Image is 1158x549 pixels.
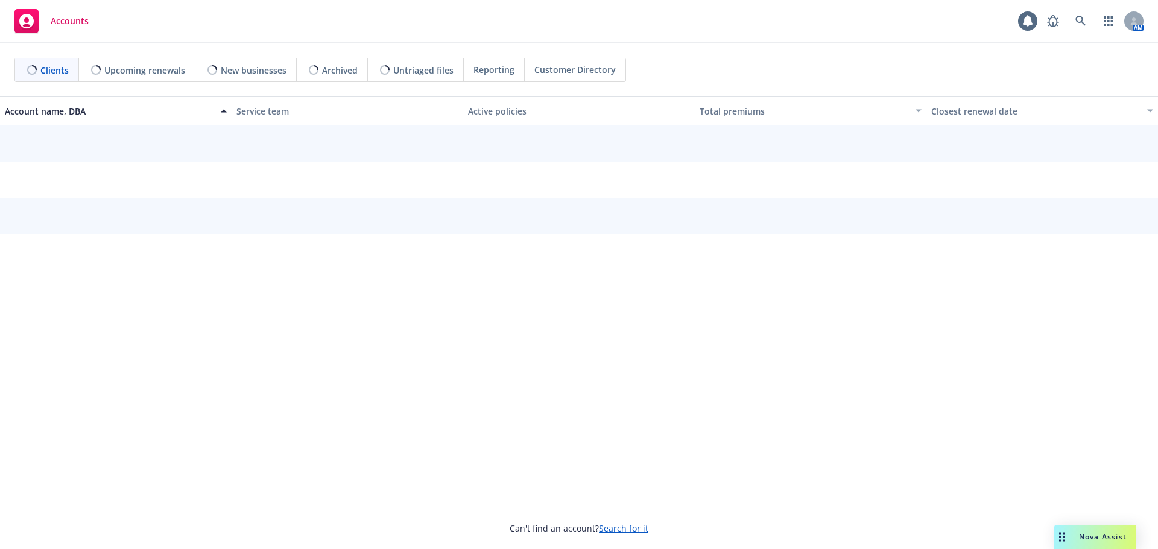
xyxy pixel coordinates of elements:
span: Accounts [51,16,89,26]
button: Closest renewal date [926,96,1158,125]
div: Service team [236,105,458,118]
a: Accounts [10,4,93,38]
a: Search [1069,9,1093,33]
span: Customer Directory [534,63,616,76]
span: Nova Assist [1079,532,1127,542]
button: Nova Assist [1054,525,1136,549]
div: Drag to move [1054,525,1069,549]
a: Search for it [599,522,648,534]
span: Reporting [473,63,514,76]
div: Total premiums [700,105,908,118]
a: Report a Bug [1041,9,1065,33]
span: Archived [322,64,358,77]
div: Account name, DBA [5,105,214,118]
span: Untriaged files [393,64,454,77]
button: Active policies [463,96,695,125]
span: Clients [40,64,69,77]
span: Upcoming renewals [104,64,185,77]
div: Closest renewal date [931,105,1140,118]
a: Switch app [1096,9,1121,33]
button: Service team [232,96,463,125]
button: Total premiums [695,96,926,125]
span: New businesses [221,64,286,77]
span: Can't find an account? [510,522,648,535]
div: Active policies [468,105,690,118]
